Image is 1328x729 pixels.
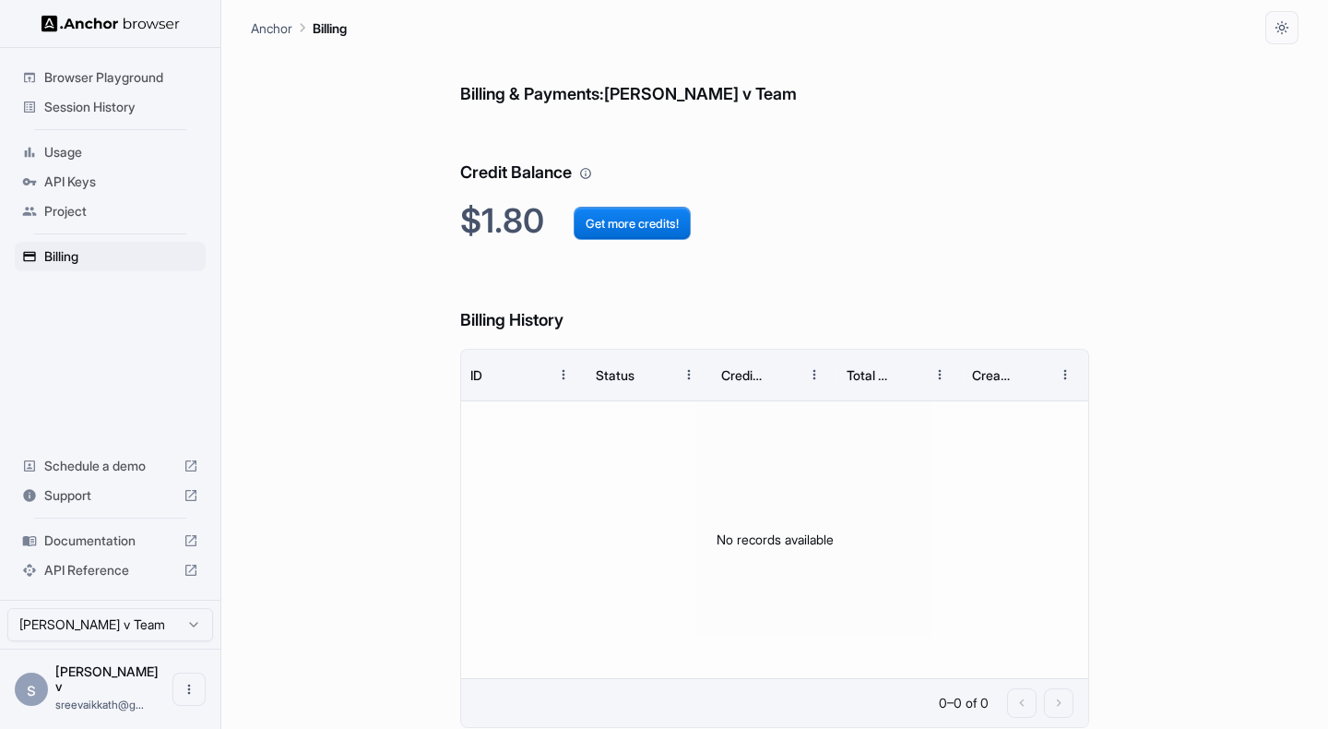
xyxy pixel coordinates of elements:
[1015,358,1049,391] button: Sort
[15,63,206,92] div: Browser Playground
[460,44,1089,108] h6: Billing & Payments: [PERSON_NAME] v Team
[15,451,206,481] div: Schedule a demo
[44,202,198,221] span: Project
[460,201,1089,241] h2: $1.80
[460,270,1089,334] h6: Billing History
[939,694,989,712] p: 0–0 of 0
[44,486,176,505] span: Support
[890,358,923,391] button: Sort
[923,358,956,391] button: Menu
[313,18,347,38] p: Billing
[847,367,888,383] div: Total Cost
[15,92,206,122] div: Session History
[44,561,176,580] span: API Reference
[461,401,1088,678] div: No records available
[765,358,798,391] button: Sort
[15,242,206,271] div: Billing
[470,367,482,383] div: ID
[251,18,292,38] p: Anchor
[15,526,206,556] div: Documentation
[460,123,1089,186] h6: Credit Balance
[44,173,198,191] span: API Keys
[41,15,180,32] img: Anchor Logo
[55,698,144,711] span: sreevaikkath@gmail.com
[1049,358,1082,391] button: Menu
[44,247,198,266] span: Billing
[15,197,206,226] div: Project
[574,207,691,240] button: Get more credits!
[547,358,580,391] button: Menu
[514,358,547,391] button: Sort
[55,663,159,694] span: sreeraj v
[44,143,198,161] span: Usage
[251,18,347,38] nav: breadcrumb
[596,367,634,383] div: Status
[15,137,206,167] div: Usage
[721,367,763,383] div: Credits
[44,98,198,116] span: Session History
[579,167,592,180] svg: Your credit balance will be consumed as you use the API. Visit the usage page to view a breakdown...
[972,367,1014,383] div: Created
[44,532,176,550] span: Documentation
[672,358,705,391] button: Menu
[15,673,48,706] div: s
[172,673,206,706] button: Open menu
[44,68,198,87] span: Browser Playground
[15,481,206,510] div: Support
[44,457,176,475] span: Schedule a demo
[798,358,831,391] button: Menu
[15,167,206,197] div: API Keys
[639,358,672,391] button: Sort
[15,556,206,585] div: API Reference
